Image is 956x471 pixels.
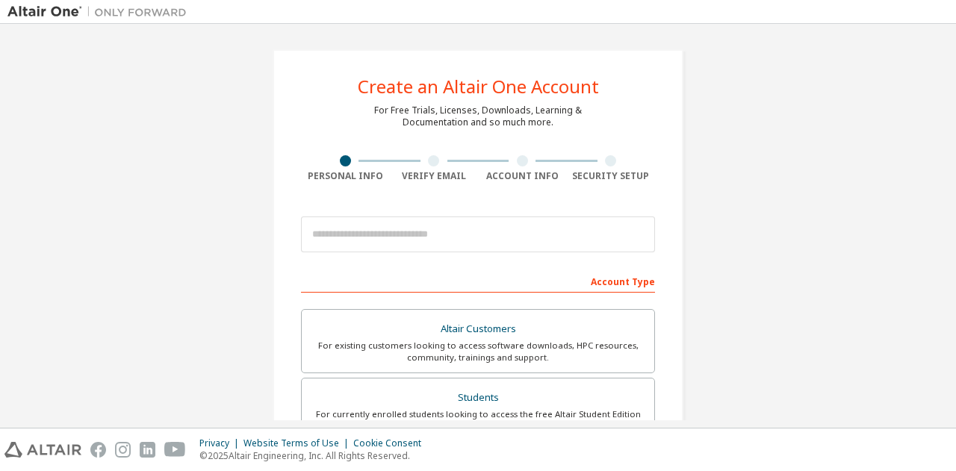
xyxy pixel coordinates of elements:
[311,387,645,408] div: Students
[4,442,81,458] img: altair_logo.svg
[353,437,430,449] div: Cookie Consent
[164,442,186,458] img: youtube.svg
[7,4,194,19] img: Altair One
[90,442,106,458] img: facebook.svg
[301,170,390,182] div: Personal Info
[358,78,599,96] div: Create an Altair One Account
[478,170,567,182] div: Account Info
[199,437,243,449] div: Privacy
[374,105,582,128] div: For Free Trials, Licenses, Downloads, Learning & Documentation and so much more.
[301,269,655,293] div: Account Type
[311,408,645,432] div: For currently enrolled students looking to access the free Altair Student Edition bundle and all ...
[115,442,131,458] img: instagram.svg
[311,319,645,340] div: Altair Customers
[243,437,353,449] div: Website Terms of Use
[311,340,645,364] div: For existing customers looking to access software downloads, HPC resources, community, trainings ...
[140,442,155,458] img: linkedin.svg
[390,170,479,182] div: Verify Email
[567,170,656,182] div: Security Setup
[199,449,430,462] p: © 2025 Altair Engineering, Inc. All Rights Reserved.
